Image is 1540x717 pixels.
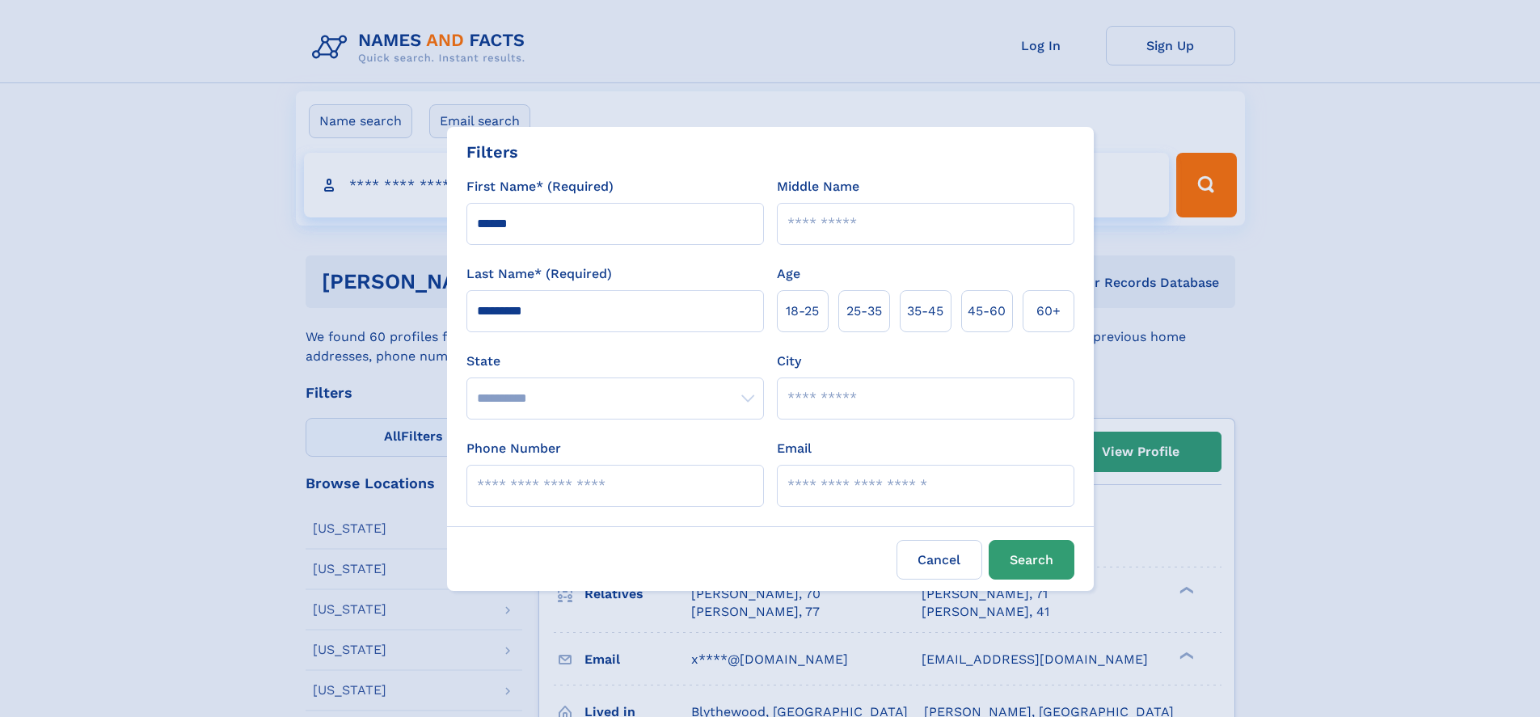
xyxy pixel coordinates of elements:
span: 25‑35 [846,302,882,321]
label: Middle Name [777,177,859,196]
label: First Name* (Required) [466,177,614,196]
label: Cancel [897,540,982,580]
label: Last Name* (Required) [466,264,612,284]
label: Phone Number [466,439,561,458]
label: Age [777,264,800,284]
span: 45‑60 [968,302,1006,321]
span: 18‑25 [786,302,819,321]
button: Search [989,540,1074,580]
label: State [466,352,764,371]
label: City [777,352,801,371]
div: Filters [466,140,518,164]
span: 35‑45 [907,302,943,321]
span: 60+ [1036,302,1061,321]
label: Email [777,439,812,458]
